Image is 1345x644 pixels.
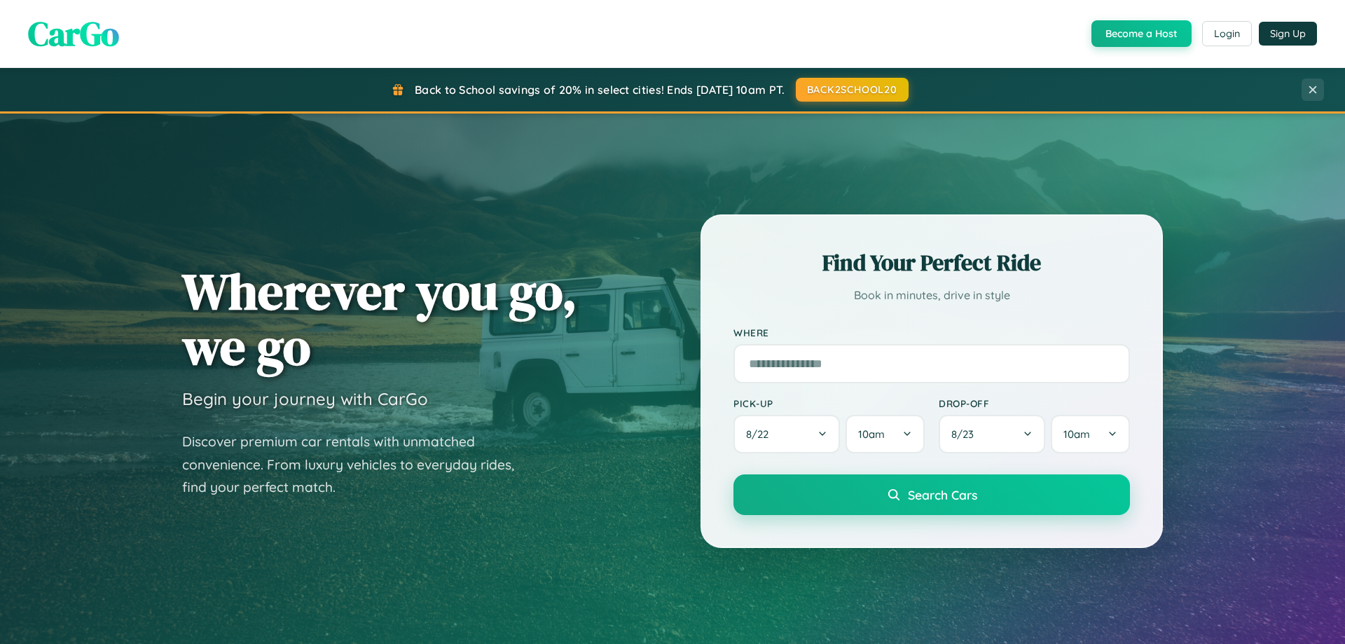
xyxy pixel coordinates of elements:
h1: Wherever you go, we go [182,263,577,374]
h2: Find Your Perfect Ride [733,247,1130,278]
span: Search Cars [908,487,977,502]
span: CarGo [28,11,119,57]
label: Where [733,327,1130,338]
span: 10am [858,427,885,441]
button: Login [1202,21,1252,46]
button: 10am [846,415,925,453]
p: Discover premium car rentals with unmatched convenience. From luxury vehicles to everyday rides, ... [182,430,532,499]
button: Become a Host [1091,20,1192,47]
h3: Begin your journey with CarGo [182,388,428,409]
span: 8 / 22 [746,427,775,441]
button: Sign Up [1259,22,1317,46]
label: Drop-off [939,397,1130,409]
label: Pick-up [733,397,925,409]
p: Book in minutes, drive in style [733,285,1130,306]
button: 10am [1051,415,1130,453]
button: BACK2SCHOOL20 [796,78,909,102]
span: 10am [1063,427,1090,441]
span: 8 / 23 [951,427,981,441]
button: Search Cars [733,474,1130,515]
button: 8/22 [733,415,840,453]
span: Back to School savings of 20% in select cities! Ends [DATE] 10am PT. [415,83,785,97]
button: 8/23 [939,415,1045,453]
